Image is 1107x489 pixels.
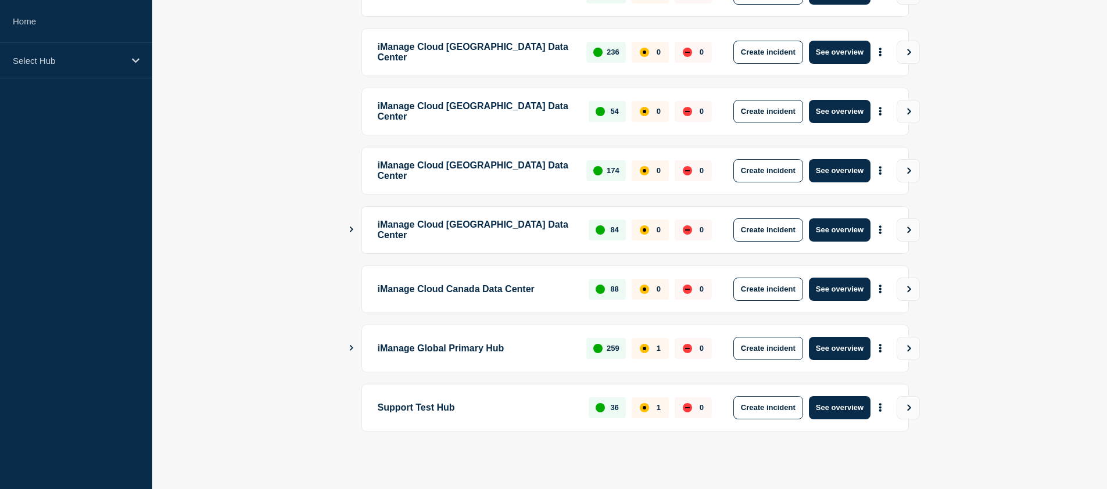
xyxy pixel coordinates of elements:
[607,48,619,56] p: 236
[657,107,661,116] p: 0
[610,285,618,293] p: 88
[873,41,888,63] button: More actions
[809,41,870,64] button: See overview
[378,159,574,182] p: iManage Cloud [GEOGRAPHIC_DATA] Data Center
[700,225,704,234] p: 0
[873,397,888,418] button: More actions
[640,225,649,235] div: affected
[640,403,649,412] div: affected
[809,278,870,301] button: See overview
[378,337,574,360] p: iManage Global Primary Hub
[700,403,704,412] p: 0
[809,218,870,242] button: See overview
[683,107,692,116] div: down
[733,41,803,64] button: Create incident
[349,344,354,353] button: Show Connected Hubs
[13,56,124,66] p: Select Hub
[700,166,704,175] p: 0
[897,396,920,419] button: View
[700,344,704,353] p: 0
[596,225,605,235] div: up
[596,285,605,294] div: up
[607,166,619,175] p: 174
[610,225,618,234] p: 84
[897,218,920,242] button: View
[596,403,605,412] div: up
[733,396,803,419] button: Create incident
[897,337,920,360] button: View
[657,48,661,56] p: 0
[683,344,692,353] div: down
[733,337,803,360] button: Create incident
[683,403,692,412] div: down
[683,48,692,57] div: down
[607,344,619,353] p: 259
[897,159,920,182] button: View
[683,166,692,175] div: down
[700,285,704,293] p: 0
[809,100,870,123] button: See overview
[897,100,920,123] button: View
[657,403,661,412] p: 1
[897,41,920,64] button: View
[873,219,888,240] button: More actions
[873,278,888,300] button: More actions
[640,166,649,175] div: affected
[733,159,803,182] button: Create incident
[657,344,661,353] p: 1
[593,344,603,353] div: up
[378,41,574,64] p: iManage Cloud [GEOGRAPHIC_DATA] Data Center
[657,285,661,293] p: 0
[733,100,803,123] button: Create incident
[657,225,661,234] p: 0
[873,337,888,359] button: More actions
[640,48,649,57] div: affected
[640,344,649,353] div: affected
[593,48,603,57] div: up
[873,160,888,181] button: More actions
[593,166,603,175] div: up
[683,225,692,235] div: down
[610,107,618,116] p: 54
[873,100,888,122] button: More actions
[897,278,920,301] button: View
[809,159,870,182] button: See overview
[733,218,803,242] button: Create incident
[700,107,704,116] p: 0
[610,403,618,412] p: 36
[640,285,649,294] div: affected
[683,285,692,294] div: down
[378,100,576,123] p: iManage Cloud [GEOGRAPHIC_DATA] Data Center
[657,166,661,175] p: 0
[700,48,704,56] p: 0
[640,107,649,116] div: affected
[349,225,354,234] button: Show Connected Hubs
[809,337,870,360] button: See overview
[378,278,576,301] p: iManage Cloud Canada Data Center
[596,107,605,116] div: up
[809,396,870,419] button: See overview
[378,218,576,242] p: iManage Cloud [GEOGRAPHIC_DATA] Data Center
[733,278,803,301] button: Create incident
[378,396,576,419] p: Support Test Hub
